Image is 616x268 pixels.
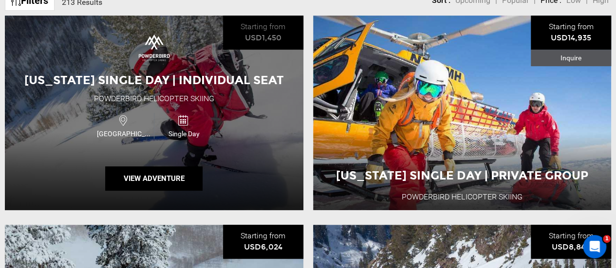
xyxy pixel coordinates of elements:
span: 1 [603,235,611,243]
span: [GEOGRAPHIC_DATA] [94,129,154,139]
iframe: Intercom live chat [583,235,606,258]
span: Single Day [157,129,211,139]
div: Powderbird Helicopter Skiing [94,93,214,105]
img: images [132,28,176,67]
button: View Adventure [105,166,203,191]
span: [US_STATE] Single Day | Individual Seat [24,73,284,87]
